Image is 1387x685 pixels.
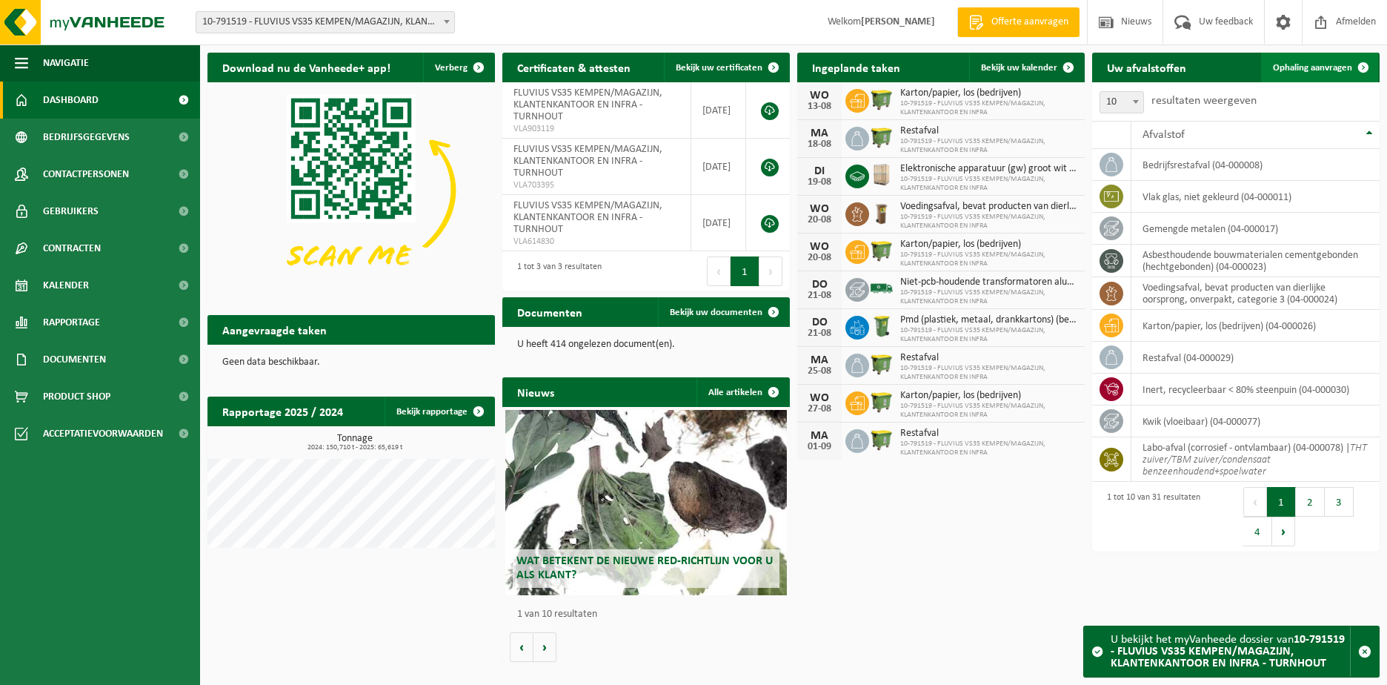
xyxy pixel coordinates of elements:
[43,230,101,267] span: Contracten
[1111,626,1350,677] div: U bekijkt het myVanheede dossier van
[1261,53,1378,82] a: Ophaling aanvragen
[900,402,1077,420] span: 10-791519 - FLUVIUS VS35 KEMPEN/MAGAZIJN, KLANTENKANTOOR EN INFRA
[900,428,1077,440] span: Restafval
[517,609,782,620] p: 1 van 10 resultaten
[510,255,602,288] div: 1 tot 3 van 3 resultaten
[513,123,679,135] span: VLA903119
[900,201,1077,213] span: Voedingsafval, bevat producten van dierlijke oorsprong, onverpakt, categorie 3
[805,102,834,112] div: 13-08
[207,82,495,298] img: Download de VHEPlus App
[43,341,106,378] span: Documenten
[805,430,834,442] div: MA
[691,82,746,139] td: [DATE]
[731,257,759,286] button: 1
[1243,487,1267,517] button: Previous
[869,87,894,112] img: WB-1100-HPE-GN-50
[805,354,834,366] div: MA
[513,200,662,235] span: FLUVIUS VS35 KEMPEN/MAGAZIJN, KLANTENKANTOOR EN INFRA - TURNHOUT
[805,128,834,139] div: MA
[1100,486,1200,548] div: 1 tot 10 van 31 resultaten
[805,241,834,253] div: WO
[676,63,762,73] span: Bekijk uw certificaten
[805,215,834,225] div: 20-08
[513,179,679,191] span: VLA703395
[900,326,1077,344] span: 10-791519 - FLUVIUS VS35 KEMPEN/MAGAZIJN, KLANTENKANTOOR EN INFRA
[502,297,597,326] h2: Documenten
[805,366,834,377] div: 25-08
[1131,149,1380,181] td: bedrijfsrestafval (04-000008)
[900,251,1077,268] span: 10-791519 - FLUVIUS VS35 KEMPEN/MAGAZIJN, KLANTENKANTOOR EN INFRA
[516,555,773,581] span: Wat betekent de nieuwe RED-richtlijn voor u als klant?
[43,267,89,304] span: Kalender
[502,377,569,406] h2: Nieuws
[805,279,834,291] div: DO
[1131,374,1380,406] td: inert, recycleerbaar < 80% steenpuin (04-000030)
[696,377,788,407] a: Alle artikelen
[869,200,894,225] img: WB-0140-HPE-BN-01
[861,16,935,27] strong: [PERSON_NAME]
[1131,310,1380,342] td: karton/papier, los (bedrijven) (04-000026)
[805,177,834,188] div: 19-08
[207,315,342,344] h2: Aangevraagde taken
[1151,95,1257,107] label: resultaten weergeven
[988,15,1072,30] span: Offerte aanvragen
[805,442,834,452] div: 01-09
[215,444,495,451] span: 2024: 150,710 t - 2025: 65,619 t
[805,328,834,339] div: 21-08
[869,314,894,339] img: WB-0240-HPE-GN-50
[805,139,834,150] div: 18-08
[900,288,1077,306] span: 10-791519 - FLUVIUS VS35 KEMPEN/MAGAZIJN, KLANTENKANTOOR EN INFRA
[196,12,454,33] span: 10-791519 - FLUVIUS VS35 KEMPEN/MAGAZIJN, KLANTENKANTOOR EN INFRA - TURNHOUT
[533,632,556,662] button: Volgende
[43,193,99,230] span: Gebruikers
[513,144,662,179] span: FLUVIUS VS35 KEMPEN/MAGAZIJN, KLANTENKANTOOR EN INFRA - TURNHOUT
[658,297,788,327] a: Bekijk uw documenten
[900,239,1077,251] span: Karton/papier, los (bedrijven)
[900,163,1077,175] span: Elektronische apparatuur (gw) groot wit (huishoudelijk)
[900,175,1077,193] span: 10-791519 - FLUVIUS VS35 KEMPEN/MAGAZIJN, KLANTENKANTOOR EN INFRA
[43,415,163,452] span: Acceptatievoorwaarden
[435,63,468,73] span: Verberg
[1142,443,1367,477] i: THT zuiver/TBM zuiver/condensaat benzeenhoudend+spoelwater
[707,257,731,286] button: Previous
[1131,181,1380,213] td: vlak glas, niet gekleurd (04-000011)
[513,236,679,248] span: VLA614830
[900,213,1077,231] span: 10-791519 - FLUVIUS VS35 KEMPEN/MAGAZIJN, KLANTENKANTOOR EN INFRA
[900,277,1077,288] span: Niet-pcb-houdende transformatoren alu/cu wikkelingen
[900,125,1077,137] span: Restafval
[1100,91,1144,113] span: 10
[43,156,129,193] span: Contactpersonen
[1131,245,1380,277] td: asbesthoudende bouwmaterialen cementgebonden (hechtgebonden) (04-000023)
[207,53,405,82] h2: Download nu de Vanheede+ app!
[805,165,834,177] div: DI
[900,314,1077,326] span: Pmd (plastiek, metaal, drankkartons) (bedrijven)
[969,53,1083,82] a: Bekijk uw kalender
[1111,634,1345,669] strong: 10-791519 - FLUVIUS VS35 KEMPEN/MAGAZIJN, KLANTENKANTOOR EN INFRA - TURNHOUT
[869,427,894,452] img: WB-1100-HPE-GN-50
[222,357,480,368] p: Geen data beschikbaar.
[691,195,746,251] td: [DATE]
[510,632,533,662] button: Vorige
[869,238,894,263] img: WB-1100-HPE-GN-50
[1131,213,1380,245] td: gemengde metalen (04-000017)
[1100,92,1143,113] span: 10
[900,137,1077,155] span: 10-791519 - FLUVIUS VS35 KEMPEN/MAGAZIJN, KLANTENKANTOOR EN INFRA
[670,308,762,317] span: Bekijk uw documenten
[1131,437,1380,482] td: labo-afval (corrosief - ontvlambaar) (04-000078) |
[805,203,834,215] div: WO
[1092,53,1201,82] h2: Uw afvalstoffen
[900,364,1077,382] span: 10-791519 - FLUVIUS VS35 KEMPEN/MAGAZIJN, KLANTENKANTOOR EN INFRA
[43,119,130,156] span: Bedrijfsgegevens
[869,389,894,414] img: WB-1100-HPE-GN-50
[805,404,834,414] div: 27-08
[43,378,110,415] span: Product Shop
[869,351,894,377] img: WB-1100-HPE-GN-50
[196,11,455,33] span: 10-791519 - FLUVIUS VS35 KEMPEN/MAGAZIJN, KLANTENKANTOOR EN INFRA - TURNHOUT
[1243,517,1272,546] button: 4
[900,87,1077,99] span: Karton/papier, los (bedrijven)
[517,340,775,350] p: U heeft 414 ongelezen document(en).
[900,352,1077,364] span: Restafval
[43,82,99,119] span: Dashboard
[215,434,495,451] h3: Tonnage
[869,125,894,150] img: WB-1100-HPE-GN-50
